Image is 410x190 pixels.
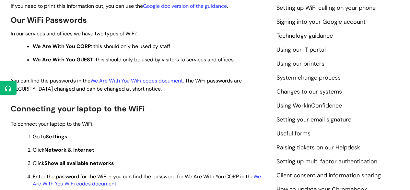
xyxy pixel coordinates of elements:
a: Using our printers [276,60,324,68]
a: Changes to our systems [276,88,342,96]
span: Our WiFi Passwords [11,15,87,25]
a: System change process [276,74,341,82]
strong: We Are With You GUEST [33,56,93,63]
span: Go to [33,133,67,140]
span: If you need to print this information out, you can use the . [11,3,228,9]
a: Using our IT portal [276,46,326,54]
strong: We Are With You CORP [33,43,91,50]
span: Click [33,146,94,153]
a: We Are With You WiFi codes document [90,77,183,84]
span: : this should only be used by visitors to services and offices [33,56,234,63]
a: Google doc version of the guidance [143,3,227,9]
strong: Settings [46,133,67,140]
span: Enter the password for the WiFi - you can find the password for We Are With You CORP in the [33,173,261,187]
span: : this should only be used by staff [33,43,170,50]
a: Useful forms [276,130,310,138]
a: Signing into your Google account [276,18,366,26]
a: Setting up multi factor authentication [276,158,377,166]
strong: Show all available networks [44,160,114,167]
a: Using WorkInConfidence [276,102,342,110]
a: We Are With You WiFi codes document [33,173,261,187]
strong: Network & Internet [44,146,94,153]
a: Setting your email signature [276,116,351,124]
a: Client consent and information sharing [276,171,381,180]
span: To connect your laptop to the WiFi: [11,120,93,127]
span: Connecting your laptop to the WiFi [11,104,145,114]
span: You can find the passwords in the . The WiFi passwords are [SECURITY_DATA] changed and can be cha... [11,77,242,92]
a: Raising tickets on our Helpdesk [276,144,360,152]
span: In our services and offices we have two types of WiFi: [11,30,137,37]
span: Click [33,160,114,167]
a: Setting up WiFi calling on your phone [276,4,376,12]
a: Technology guidance [276,32,333,40]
